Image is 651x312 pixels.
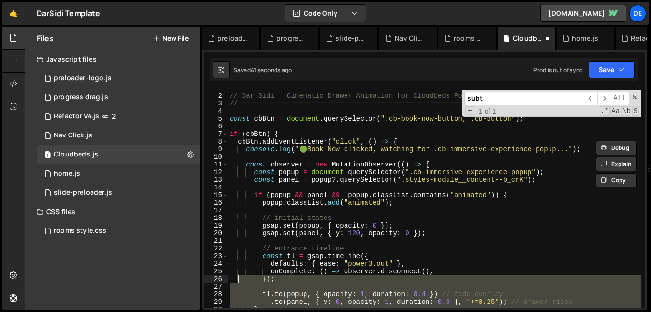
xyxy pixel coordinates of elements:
[596,141,637,155] button: Debug
[37,164,200,183] div: 15943/42886.js
[204,207,228,214] div: 17
[632,106,639,116] span: Search In Selection
[37,33,54,43] h2: Files
[153,34,189,42] button: New File
[204,298,228,306] div: 29
[204,229,228,237] div: 20
[204,291,228,298] div: 28
[533,66,583,74] div: Prod is out of sync
[37,183,200,202] div: 15943/48068.js
[597,92,610,105] span: ​
[204,138,228,146] div: 8
[204,283,228,291] div: 27
[217,33,248,43] div: preloader-logo.js
[204,252,228,260] div: 23
[204,176,228,184] div: 13
[204,268,228,275] div: 25
[610,92,629,105] span: Alt-Enter
[37,126,200,145] div: 15943/48056.js
[251,66,292,74] div: 41 seconds ago
[204,161,228,168] div: 11
[572,33,598,43] div: home.js
[596,173,637,187] button: Copy
[54,150,98,159] div: Cloudbeds.js
[54,169,80,178] div: home.js
[45,152,51,159] span: 1
[54,131,92,140] div: Nav Click.js
[204,222,228,229] div: 19
[204,184,228,191] div: 14
[204,191,228,199] div: 15
[204,92,228,100] div: 2
[204,100,228,107] div: 3
[37,88,200,107] div: 15943/48069.js
[37,145,200,164] div: 15943/47638.js
[204,107,228,115] div: 4
[276,33,307,43] div: progress drag.js
[37,221,200,240] div: 15943/48032.css
[600,106,610,116] span: RegExp Search
[204,153,228,161] div: 10
[285,5,366,22] button: Code Only
[54,188,112,197] div: slide-preloader.js
[37,8,101,19] div: DarSidi Template
[234,66,292,74] div: Saved
[465,106,475,115] span: Toggle Replace mode
[204,123,228,130] div: 6
[596,157,637,171] button: Explain
[204,237,228,245] div: 21
[475,107,500,115] span: 1 of 1
[204,245,228,252] div: 22
[336,33,366,43] div: slide-preloader.js
[204,275,228,283] div: 26
[584,92,597,105] span: ​
[54,227,106,235] div: rooms style.css
[204,115,228,123] div: 5
[54,74,112,83] div: preloader-logo.js
[37,107,200,126] div: 15943/47458.js
[395,33,425,43] div: Nav Click.js
[54,112,99,121] div: Refactor V4.js
[204,214,228,222] div: 18
[25,202,200,221] div: CSS files
[454,33,484,43] div: rooms style.css
[112,113,116,120] span: 2
[25,50,200,69] div: Javascript files
[589,61,635,78] button: Save
[204,168,228,176] div: 12
[204,146,228,153] div: 9
[204,130,228,138] div: 7
[610,106,620,116] span: CaseSensitive Search
[2,2,25,25] a: 🤙
[540,5,626,22] a: [DOMAIN_NAME]
[204,260,228,268] div: 24
[621,106,631,116] span: Whole Word Search
[629,5,646,22] a: De
[464,92,584,105] input: Search for
[513,33,543,43] div: Cloudbeds.js
[204,199,228,207] div: 16
[37,69,200,88] div: 15943/48230.js
[54,93,108,102] div: progress drag.js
